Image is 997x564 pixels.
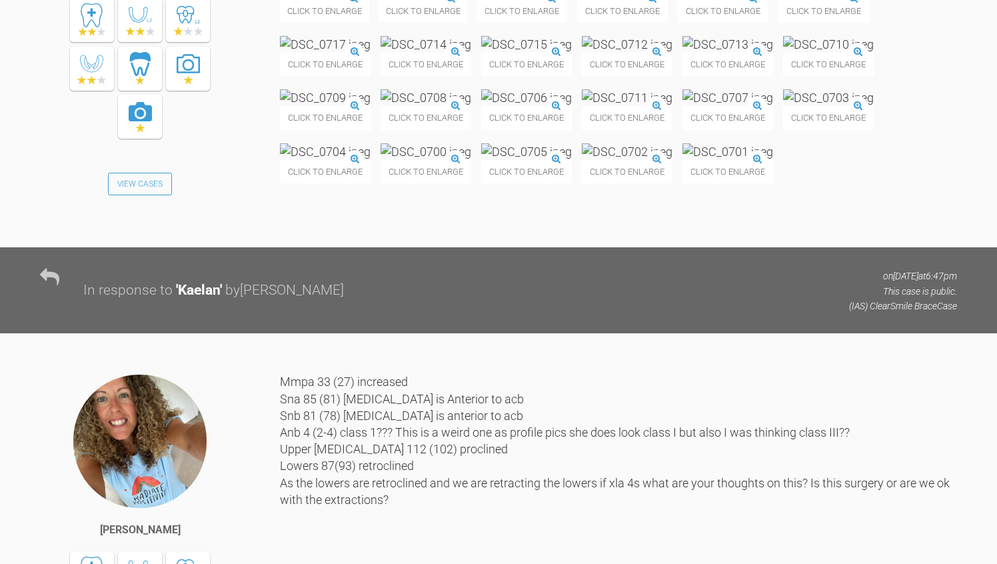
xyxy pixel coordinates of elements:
span: Click to enlarge [381,160,471,183]
img: DSC_0704.jpeg [280,143,371,160]
span: Click to enlarge [783,106,874,129]
span: Click to enlarge [582,53,672,76]
img: DSC_0712.jpeg [582,36,672,53]
img: DSC_0700.jpeg [381,143,471,160]
a: View Cases [108,173,172,195]
img: DSC_0711.jpeg [582,89,672,106]
span: Click to enlarge [481,106,572,129]
div: ' Kaelan ' [176,279,222,302]
span: Click to enlarge [682,106,773,129]
div: by [PERSON_NAME] [225,279,344,302]
span: Click to enlarge [682,160,773,183]
img: DSC_0707.jpeg [682,89,773,106]
img: DSC_0708.jpeg [381,89,471,106]
img: DSC_0701.jpeg [682,143,773,160]
span: Click to enlarge [481,160,572,183]
span: Click to enlarge [481,53,572,76]
img: DSC_0702.jpeg [582,143,672,160]
p: (IAS) ClearSmile Brace Case [849,299,957,313]
span: Click to enlarge [280,106,371,129]
img: DSC_0705.jpeg [481,143,572,160]
span: Click to enlarge [582,106,672,129]
span: Click to enlarge [381,106,471,129]
img: DSC_0717.jpeg [280,36,371,53]
img: DSC_0703.jpeg [783,89,874,106]
div: [PERSON_NAME] [100,521,181,539]
span: Click to enlarge [280,53,371,76]
img: DSC_0714.jpeg [381,36,471,53]
span: Click to enlarge [783,53,874,76]
img: DSC_0710.jpeg [783,36,874,53]
div: In response to [83,279,173,302]
img: Rebecca Lynne Williams [72,373,208,509]
span: Click to enlarge [582,160,672,183]
span: Click to enlarge [381,53,471,76]
p: on [DATE] at 6:47pm [849,269,957,283]
img: DSC_0706.jpeg [481,89,572,106]
img: DSC_0715.jpeg [481,36,572,53]
span: Click to enlarge [682,53,773,76]
span: Click to enlarge [280,160,371,183]
img: DSC_0709.jpeg [280,89,371,106]
p: This case is public. [849,284,957,299]
img: DSC_0713.jpeg [682,36,773,53]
